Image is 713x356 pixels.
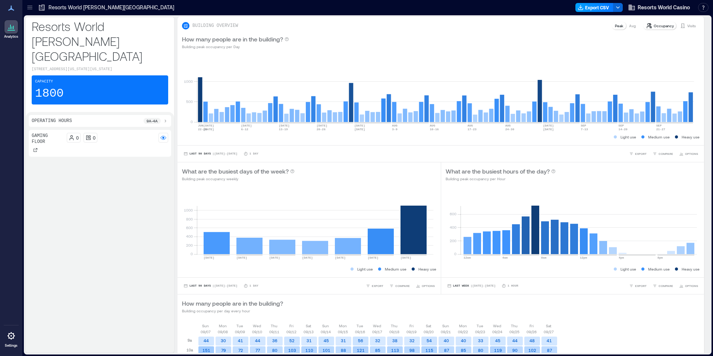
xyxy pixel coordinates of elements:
p: Thu [271,323,277,329]
p: 1 Hour [508,284,518,288]
button: EXPORT [364,282,385,290]
text: 13-19 [279,128,288,131]
tspan: 600 [449,212,456,216]
tspan: 0 [191,119,193,124]
text: [DATE] [354,124,365,127]
button: Last Week |[DATE]-[DATE] [446,282,497,290]
text: 79 [221,348,226,353]
text: 77 [255,348,260,353]
p: Capacity [35,79,53,85]
p: How many people are in the building? [182,299,283,308]
p: Sun [442,323,449,329]
tspan: 400 [449,225,456,229]
button: Resorts World Casino [626,1,692,13]
p: [STREET_ADDRESS][US_STATE][US_STATE] [32,66,168,72]
text: [DATE] [279,124,290,127]
text: 41 [238,338,243,343]
p: Heavy use [682,266,700,272]
text: [DATE] [335,256,346,259]
text: 40 [444,338,449,343]
text: [DATE] [236,256,247,259]
p: 1 Day [249,152,258,156]
text: 113 [391,348,399,353]
tspan: 200 [449,238,456,243]
p: 09/26 [527,329,537,335]
text: [DATE] [203,124,214,127]
p: Thu [391,323,398,329]
text: [DATE] [543,124,554,127]
text: 10-16 [430,128,439,131]
text: 90 [512,348,518,353]
text: 32 [375,338,380,343]
button: OPTIONS [678,282,700,290]
text: 7-13 [581,128,588,131]
p: Light use [621,134,636,140]
p: 09/07 [201,329,211,335]
text: 14-20 [619,128,628,131]
text: 56 [358,338,363,343]
text: 21-27 [656,128,665,131]
text: 52 [289,338,295,343]
p: 09/08 [218,329,228,335]
text: 87 [444,348,449,353]
text: 45 [324,338,329,343]
text: 20-26 [317,128,326,131]
text: [DATE] [302,256,313,259]
p: 9a - 4a [147,118,158,124]
text: AUG [430,124,436,127]
text: [DATE] [354,128,365,131]
p: Building occupancy per day every hour [182,308,283,314]
tspan: 0 [454,252,456,256]
text: 102 [528,348,536,353]
p: What are the busiest days of the week? [182,167,289,176]
text: AUG [468,124,473,127]
button: COMPARE [651,282,675,290]
p: Sat [306,323,311,329]
p: 09/24 [492,329,502,335]
p: 1 Day [249,284,258,288]
p: 09/22 [458,329,468,335]
p: Operating Hours [32,118,72,124]
text: 4am [502,256,508,259]
text: 38 [392,338,398,343]
p: Visits [687,23,696,29]
text: [DATE] [204,256,214,259]
span: EXPORT [372,284,383,288]
text: 12am [464,256,471,259]
text: 24-30 [505,128,514,131]
p: Resorts World [PERSON_NAME][GEOGRAPHIC_DATA] [48,4,174,11]
p: 09/23 [475,329,485,335]
p: Heavy use [682,134,700,140]
button: EXPORT [628,150,648,157]
text: 33 [478,338,483,343]
text: 115 [425,348,433,353]
text: SEP [619,124,624,127]
tspan: 400 [186,234,193,238]
text: 4pm [619,256,624,259]
p: Fri [289,323,293,329]
p: Wed [253,323,261,329]
tspan: 600 [186,225,193,230]
p: Medium use [648,134,670,140]
p: 0 [93,135,95,141]
p: 9a [188,337,192,343]
tspan: 1000 [184,208,193,212]
p: 0 [76,135,79,141]
text: 8pm [657,256,663,259]
text: 40 [461,338,466,343]
button: OPTIONS [414,282,436,290]
p: Medium use [648,266,670,272]
span: EXPORT [635,284,647,288]
p: How many people are in the building? [182,35,283,44]
p: 09/13 [304,329,314,335]
text: 32 [409,338,415,343]
text: 103 [288,348,296,353]
span: COMPARE [659,284,673,288]
p: 09/20 [424,329,434,335]
p: Occupancy [654,23,674,29]
text: 12pm [580,256,587,259]
text: [DATE] [203,128,214,131]
p: 09/15 [338,329,348,335]
p: Sat [426,323,431,329]
text: 121 [357,348,365,353]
